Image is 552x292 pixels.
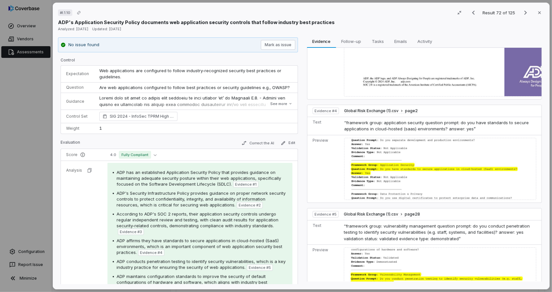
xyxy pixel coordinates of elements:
[73,7,85,19] button: Copy link
[99,85,290,90] span: Are web applications configured to follow best practices or security guidelines e.g., OWASP?
[61,140,80,148] p: Evaluation
[68,42,99,48] p: No issue found
[66,71,89,76] p: Expectation
[344,108,418,114] button: Global Risk Exchange (1).csvpage2
[58,27,88,31] span: Analyzed: [DATE]
[482,9,516,16] p: Result 72 of 125
[344,212,398,217] span: Global Risk Exchange (1).csv
[405,108,418,113] span: page 2
[235,182,257,187] span: Evidence # 1
[307,117,341,135] td: Text
[307,135,341,202] td: Preview
[314,212,336,217] span: Evidence # 5
[66,114,89,119] p: Control Set
[120,229,142,234] span: Evidence # 3
[58,19,335,26] p: ADP's Application Security Policy documents web application security controls that follow industr...
[344,108,399,113] span: Global Risk Exchange (1).csv
[415,37,434,46] span: Activity
[344,223,530,241] span: “framework group: vulnerability management question prompt: do you conduct penetration testing to...
[339,37,364,46] span: Follow-up
[110,113,174,120] span: SIG 2024 - InfoSec TPRM High Framework
[310,37,333,46] span: Evidence
[66,168,82,173] p: Analysis
[61,58,298,65] p: Control
[239,203,261,208] span: Evidence # 2
[391,37,409,46] span: Emails
[140,250,163,255] span: Evidence # 4
[92,27,121,31] span: Updated: [DATE]
[99,68,283,80] span: Web applications are configured to follow industry-recognized security best practices or guidelines.
[117,191,286,207] span: ADP's Security Infrastructure Policy provides guidance on proper network security controls to pro...
[119,151,151,159] span: Fully Compliant
[66,152,97,157] p: Score
[369,37,386,46] span: Tasks
[99,95,292,171] p: Loremi dolo sit amet co adipis elit seddoeiu te inci utlabor ‘et’ do Magnaali E.8. - Admini ven q...
[117,274,267,291] span: ADP maintains configuration standards to improve the security of default configurations of hardwa...
[66,85,89,90] p: Question
[249,265,271,270] span: Evidence # 5
[278,139,298,147] button: Edit
[307,220,341,245] td: Text
[60,10,70,15] span: # I.1.10
[344,120,529,132] span: “framework group: application security question prompt: do you have standards to secure applicati...
[66,126,89,131] p: Weight
[107,151,159,159] button: 4.0Fully Compliant
[117,211,278,228] span: According to ADP's SOC 2 reports, their application security controls undergo regular independent...
[467,9,480,17] button: Previous result
[314,108,337,113] span: Evidence # 4
[268,98,294,110] button: See more
[261,40,295,50] button: Mark as issue
[239,139,276,147] button: Correct the AI
[344,212,420,217] button: Global Risk Exchange (1).csvpage28
[66,99,89,104] p: Guidance
[117,259,286,270] span: ADP conducts penetration testing to identify security vulnerabilities, which is a key industry pr...
[117,170,281,187] span: ADP has an established Application Security Policy that provides guidance on maintaining adequate...
[519,9,532,17] button: Next result
[405,212,420,217] span: page 28
[99,126,102,131] span: 1
[117,238,282,255] span: ADP affirms they have standards to secure applications in cloud-hosted (SaaS) environments, which...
